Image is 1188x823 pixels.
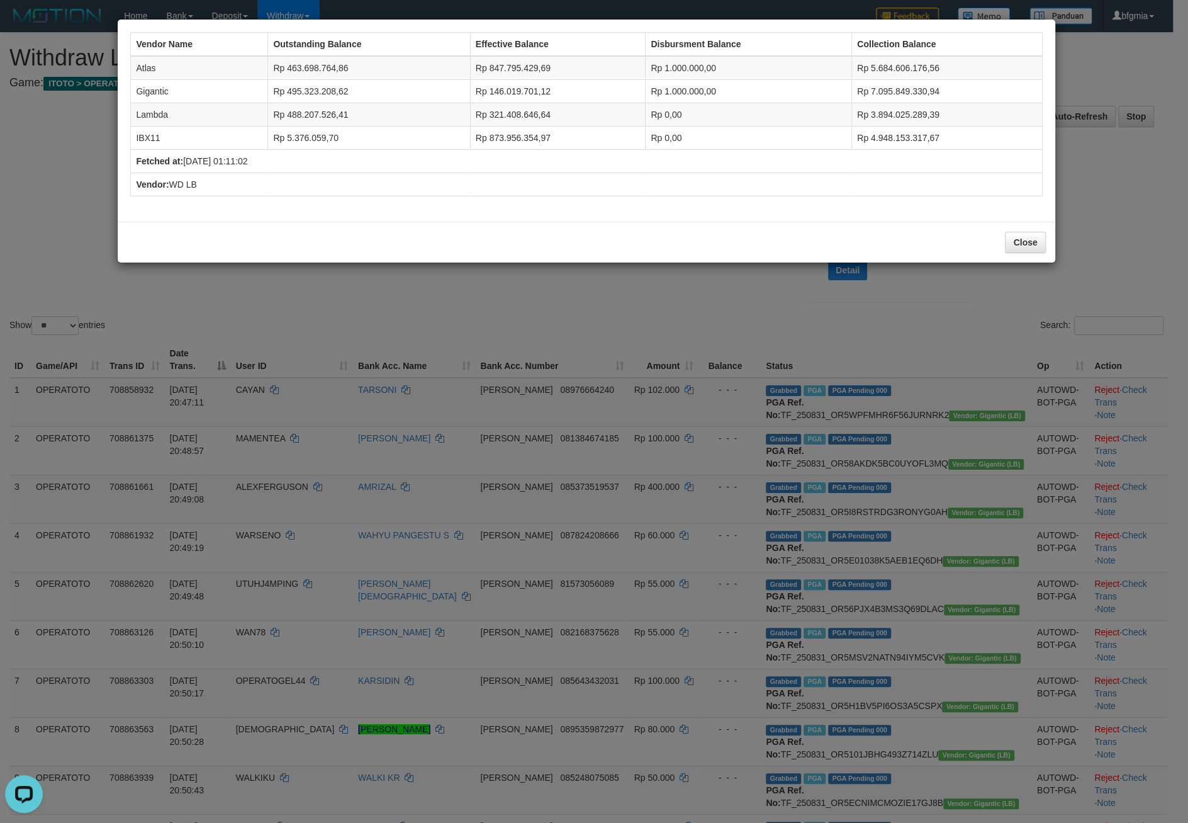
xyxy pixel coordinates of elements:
[268,127,470,150] td: Rp 5.376.059,70
[646,103,852,127] td: Rp 0,00
[852,80,1042,103] td: Rp 7.095.849.330,94
[268,103,470,127] td: Rp 488.207.526,41
[852,56,1042,80] td: Rp 5.684.606.176,56
[136,179,169,190] b: Vendor:
[852,127,1042,150] td: Rp 4.948.153.317,67
[131,127,268,150] td: IBX11
[852,103,1042,127] td: Rp 3.894.025.289,39
[470,33,646,57] th: Effective Balance
[470,56,646,80] td: Rp 847.795.429,69
[131,150,1042,173] td: [DATE] 01:11:02
[5,5,43,43] button: Open LiveChat chat widget
[268,56,470,80] td: Rp 463.698.764,86
[470,127,646,150] td: Rp 873.956.354,97
[131,173,1042,196] td: WD LB
[131,80,268,103] td: Gigantic
[646,56,852,80] td: Rp 1.000.000,00
[136,156,183,166] b: Fetched at:
[1005,232,1045,253] button: Close
[131,33,268,57] th: Vendor Name
[131,103,268,127] td: Lambda
[646,80,852,103] td: Rp 1.000.000,00
[131,56,268,80] td: Atlas
[268,33,470,57] th: Outstanding Balance
[646,33,852,57] th: Disbursment Balance
[646,127,852,150] td: Rp 0,00
[470,103,646,127] td: Rp 321.408.646,64
[268,80,470,103] td: Rp 495.323.208,62
[470,80,646,103] td: Rp 146.019.701,12
[852,33,1042,57] th: Collection Balance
